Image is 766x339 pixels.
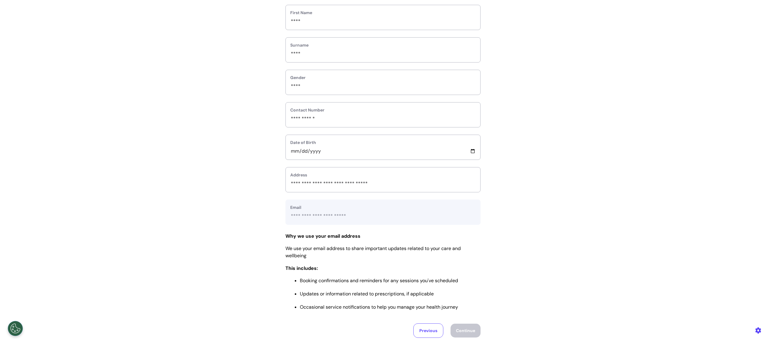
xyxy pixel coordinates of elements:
h3: Why we use your email address [285,233,481,239]
button: Open Preferences [8,321,23,336]
label: Contact Number [290,107,476,113]
li: Booking confirmations and reminders for any sessions you've scheduled [300,277,481,284]
label: Email [290,204,476,211]
label: Address [290,172,476,178]
label: First Name [290,10,476,16]
label: Surname [290,42,476,48]
p: We use your email address to share important updates related to your care and wellbeing [285,245,481,259]
li: Occasional service notifications to help you manage your health journey [300,304,481,311]
button: Previous [413,323,443,338]
label: Gender [290,75,476,81]
button: Continue [451,324,481,337]
label: Date of Birth [290,139,476,146]
li: Updates or information related to prescriptions, if applicable [300,290,481,298]
h3: This includes: [285,265,481,271]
